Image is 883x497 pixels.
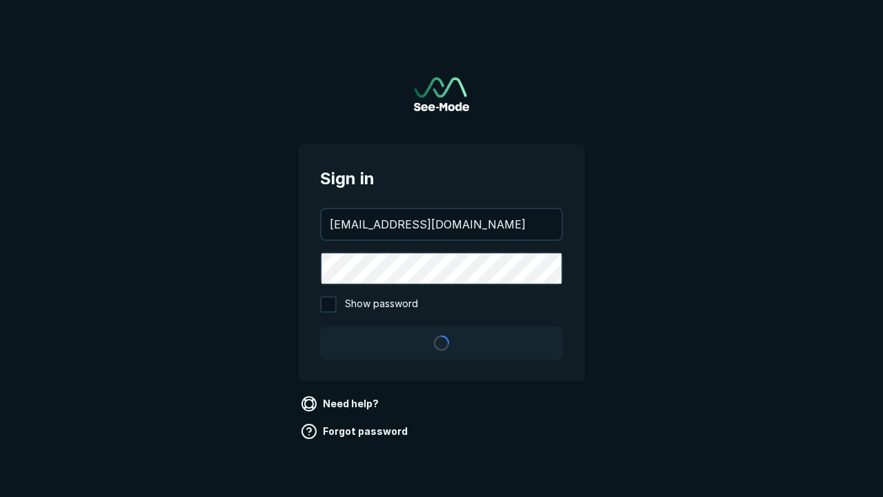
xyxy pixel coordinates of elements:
span: Show password [345,296,418,313]
a: Need help? [298,393,384,415]
a: Forgot password [298,420,413,442]
input: your@email.com [321,209,562,240]
a: Go to sign in [414,77,469,111]
span: Sign in [320,166,563,191]
img: See-Mode Logo [414,77,469,111]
